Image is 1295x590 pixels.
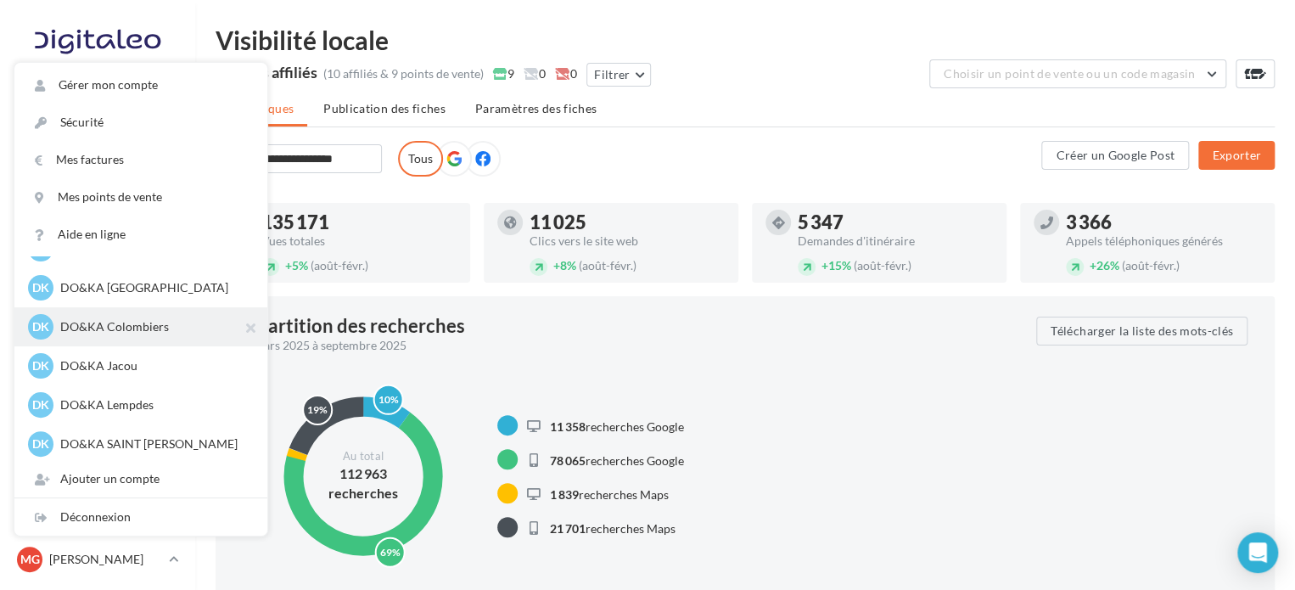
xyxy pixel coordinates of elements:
[530,213,725,232] div: 11 025
[1041,141,1189,170] button: Créer un Google Post
[550,486,669,501] span: recherches Maps
[929,59,1226,88] button: Choisir un point de vente ou un code magasin
[1090,258,1119,273] span: 26%
[553,258,576,273] span: 8%
[550,520,586,535] span: 21 701
[14,178,267,216] a: Mes points de vente
[10,159,185,189] a: Opérations
[49,551,162,568] p: [PERSON_NAME]
[798,235,993,247] div: Demandes d'itinéraire
[14,543,182,576] a: MG [PERSON_NAME]
[475,101,597,115] span: Paramètres des fiches
[821,258,851,273] span: 15%
[550,419,684,433] span: recherches Google
[553,258,560,273] span: +
[398,141,443,177] label: Tous
[32,435,49,452] span: DK
[944,66,1195,81] span: Choisir un point de vente ou un code magasin
[261,235,457,247] div: Vues totales
[798,213,993,232] div: 5 347
[550,452,684,467] span: recherches Google
[10,83,178,114] button: Notifications
[1198,141,1275,170] button: Exporter
[14,216,267,253] a: Aide en ligne
[1066,235,1261,247] div: Appels téléphoniques générés
[1036,317,1247,346] button: Télécharger la liste des mots-clés
[311,258,368,273] span: (août-févr.)
[14,460,267,497] div: Ajouter un compte
[20,551,40,568] span: MG
[60,318,247,335] p: DO&KA Colombiers
[1237,532,1278,573] div: Open Intercom Messenger
[10,310,185,340] a: Mon réseau
[14,141,267,178] a: Mes factures
[236,337,1023,354] div: De mars 2025 à septembre 2025
[1066,213,1261,232] div: 3 366
[579,258,636,273] span: (août-févr.)
[524,65,546,82] span: 0
[10,348,185,379] a: Campagnes
[10,273,185,303] a: Médiathèque
[10,196,185,228] a: Boîte de réception 99+
[1122,258,1180,273] span: (août-févr.)
[323,101,446,115] span: Publication des fiches
[550,419,586,433] span: 11 358
[32,279,49,296] span: DK
[60,279,247,296] p: DO&KA [GEOGRAPHIC_DATA]
[550,486,579,501] span: 1 839
[32,357,49,374] span: DK
[550,520,676,535] span: recherches Maps
[323,65,484,82] div: (10 affiliés & 9 points de vente)
[236,317,465,335] div: Répartition des recherches
[555,65,577,82] span: 0
[493,65,514,82] span: 9
[60,435,247,452] p: DO&KA SAINT [PERSON_NAME]
[261,213,457,232] div: 135 171
[32,396,49,413] span: DK
[550,452,586,467] span: 78 065
[1090,258,1096,273] span: +
[60,396,247,413] p: DO&KA Lempdes
[216,27,1275,53] div: Visibilité locale
[14,104,267,141] a: Sécurité
[10,234,185,265] a: Visibilité locale
[285,258,292,273] span: +
[60,357,247,374] p: DO&KA Jacou
[10,121,185,151] a: Tableau de bord
[821,258,828,273] span: +
[285,258,308,273] span: 5%
[32,318,49,335] span: DK
[14,498,267,536] div: Déconnexion
[530,235,725,247] div: Clics vers le site web
[586,63,651,87] button: Filtrer
[14,66,267,104] a: Gérer mon compte
[854,258,911,273] span: (août-févr.)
